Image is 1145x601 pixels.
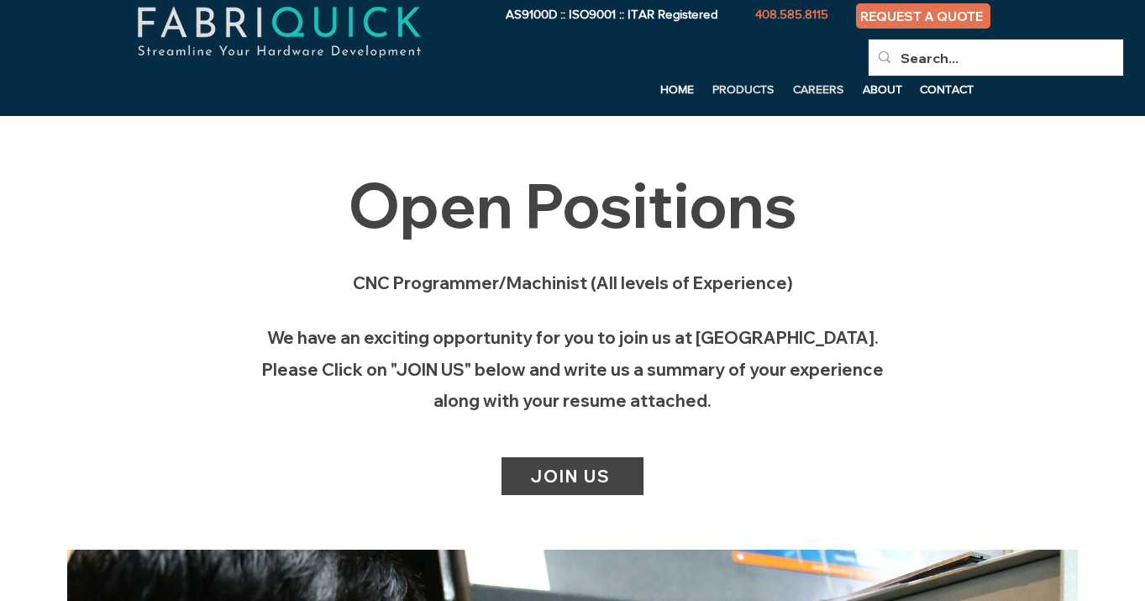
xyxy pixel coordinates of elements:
[856,3,990,29] a: REQUEST A QUOTE
[854,76,911,102] a: ABOUT
[785,76,852,102] p: CAREERS
[854,76,911,102] p: ABOUT
[506,7,717,21] span: AS9100D :: ISO9001 :: ITAR Registered
[262,359,884,412] span: Please Click on "JOIN US" below and write us a summary of your experience along with your resume ...
[267,327,879,348] span: We have an exciting opportunity for you to join us at [GEOGRAPHIC_DATA].
[755,7,828,21] span: 408.585.8115
[911,76,985,102] a: CONTACT
[530,466,611,487] span: JOIN US
[652,76,704,102] a: HOME
[785,76,854,102] a: CAREERS
[398,76,985,102] nav: Site
[348,166,797,243] span: Open Positions
[911,76,982,102] p: CONTACT
[704,76,782,102] p: PRODUCTS
[860,8,983,24] span: REQUEST A QUOTE
[353,272,793,293] span: CNC Programmer/Machinist (All levels of Experience)
[502,457,643,495] a: JOIN US
[652,76,702,102] p: HOME
[901,40,1088,76] input: Search...
[704,76,785,102] a: PRODUCTS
